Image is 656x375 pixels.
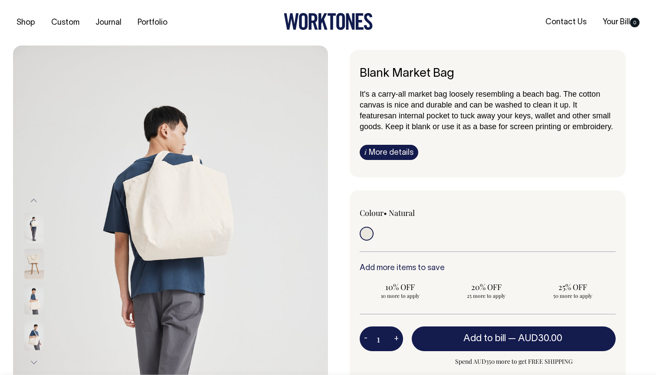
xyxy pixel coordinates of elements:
button: Add to bill —AUD30.00 [412,326,616,351]
input: 20% OFF 25 more to apply [446,279,527,302]
img: natural [24,248,44,279]
button: - [360,330,372,348]
a: iMore details [360,145,418,160]
span: i [364,147,367,157]
span: — [508,334,564,343]
a: Your Bill0 [599,15,643,29]
a: Contact Us [542,15,590,29]
span: 10 more to apply [364,292,436,299]
span: 0 [630,18,640,27]
span: It's a carry-all market bag loosely resembling a beach bag. The cotton canvas is nice and durable... [360,90,600,109]
h6: Blank Market Bag [360,67,616,81]
span: • [384,208,387,218]
div: Colour [360,208,462,218]
span: 50 more to apply [536,292,609,299]
a: Custom [48,16,83,30]
span: 25% OFF [536,282,609,292]
label: Natural [389,208,415,218]
input: 25% OFF 50 more to apply [532,279,613,302]
span: an internal pocket to tuck away your keys, wallet and other small goods. Keep it blank or use it ... [360,111,613,131]
span: Spend AUD350 more to get FREE SHIPPING [412,356,616,367]
img: natural [24,320,44,350]
img: natural [24,284,44,314]
span: AUD30.00 [518,334,562,343]
button: + [390,330,403,348]
span: 10% OFF [364,282,436,292]
span: Add to bill [463,334,506,343]
a: Journal [92,16,125,30]
input: 10% OFF 10 more to apply [360,279,441,302]
span: t features [360,101,577,120]
img: natural [24,213,44,243]
span: 20% OFF [450,282,523,292]
a: Portfolio [134,16,171,30]
button: Previous [27,191,40,211]
button: Next [27,352,40,372]
h6: Add more items to save [360,264,616,273]
span: 25 more to apply [450,292,523,299]
a: Shop [13,16,39,30]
